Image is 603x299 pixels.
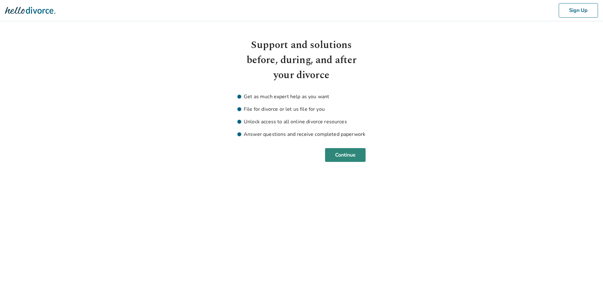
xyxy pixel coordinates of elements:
[237,105,366,113] li: File for divorce or let us file for you
[5,4,55,17] img: Hello Divorce Logo
[237,93,366,100] li: Get as much expert help as you want
[237,118,366,125] li: Unlock access to all online divorce resources
[559,3,598,18] button: Sign Up
[237,131,366,138] li: Answer questions and receive completed paperwork
[237,38,366,83] h1: Support and solutions before, during, and after your divorce
[325,148,366,162] button: Continue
